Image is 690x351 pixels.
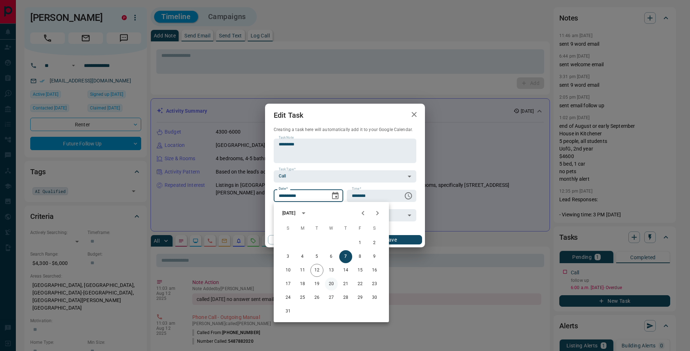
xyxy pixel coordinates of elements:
label: Date [279,186,288,191]
span: Monday [296,221,309,236]
button: 20 [325,278,338,291]
button: Previous month [356,206,370,220]
button: 21 [339,278,352,291]
button: 31 [282,305,295,318]
span: Thursday [339,221,352,236]
button: Choose date, selected date is Aug 7, 2025 [328,189,342,203]
button: 9 [368,250,381,263]
button: 19 [310,278,323,291]
span: Wednesday [325,221,338,236]
button: 4 [296,250,309,263]
button: Next month [370,206,385,220]
button: 16 [368,264,381,277]
button: 8 [354,250,367,263]
button: 6 [325,250,338,263]
button: 29 [354,291,367,304]
button: 28 [339,291,352,304]
p: Creating a task here will automatically add it to your Google Calendar. [274,127,416,133]
button: 26 [310,291,323,304]
button: 12 [310,264,323,277]
label: Task Type [279,167,296,172]
button: 13 [325,264,338,277]
button: Save [360,235,422,244]
button: 22 [354,278,367,291]
button: 23 [368,278,381,291]
button: Cancel [268,235,330,244]
button: 3 [282,250,295,263]
span: Saturday [368,221,381,236]
h2: Edit Task [265,104,312,127]
button: 17 [282,278,295,291]
button: 5 [310,250,323,263]
button: calendar view is open, switch to year view [297,207,310,219]
button: 11 [296,264,309,277]
button: Choose time, selected time is 6:00 AM [401,189,416,203]
button: 30 [368,291,381,304]
div: [DATE] [282,210,295,216]
button: 7 [339,250,352,263]
button: 1 [354,237,367,249]
button: 25 [296,291,309,304]
span: Friday [354,221,367,236]
button: 2 [368,237,381,249]
button: 27 [325,291,338,304]
span: Sunday [282,221,295,236]
button: 24 [282,291,295,304]
label: Task Note [279,135,294,140]
button: 18 [296,278,309,291]
button: 10 [282,264,295,277]
button: 14 [339,264,352,277]
label: Time [352,186,361,191]
span: Tuesday [310,221,323,236]
button: 15 [354,264,367,277]
div: Call [274,170,416,183]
